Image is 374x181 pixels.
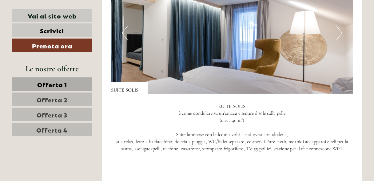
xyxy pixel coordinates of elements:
[12,23,92,37] a: Scrivici
[12,9,92,22] a: Vai al sito web
[37,110,67,119] span: Offerta 3
[12,63,92,74] div: Le nostre offerte
[37,80,67,88] span: Offerta 1
[336,25,342,41] button: Next
[12,39,92,52] a: Prenota ora
[122,25,128,41] button: Previous
[37,95,68,104] span: Offerta 2
[111,103,353,152] p: SUITE SOLIS è come dondolare su un’amaca e sentire il sole sulla pelle (circa 40 m²) Suite lumino...
[111,82,148,94] div: SUITE SOLIS
[36,125,68,134] span: Offerta 4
